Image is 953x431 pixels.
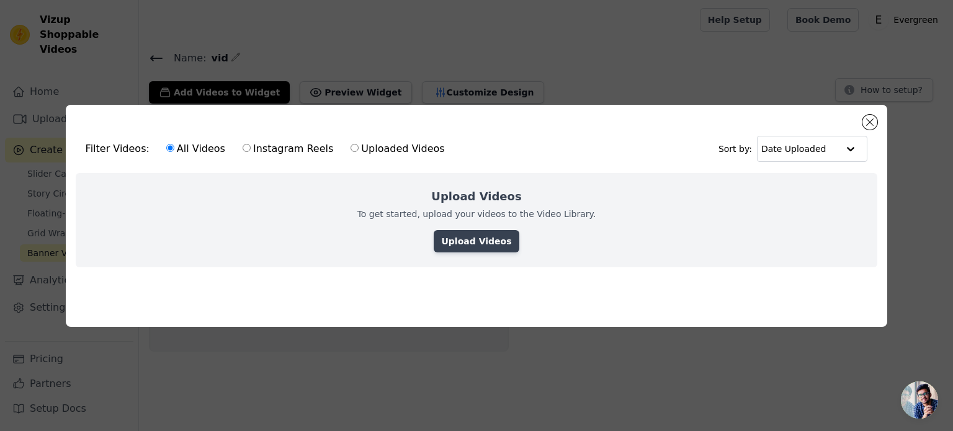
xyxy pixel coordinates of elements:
a: Open chat [901,381,938,419]
label: Instagram Reels [242,141,334,157]
div: Filter Videos: [86,135,452,163]
label: Uploaded Videos [350,141,445,157]
button: Close modal [862,115,877,130]
label: All Videos [166,141,226,157]
a: Upload Videos [434,230,519,252]
div: Sort by: [718,136,868,162]
p: To get started, upload your videos to the Video Library. [357,208,596,220]
h2: Upload Videos [431,188,521,205]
